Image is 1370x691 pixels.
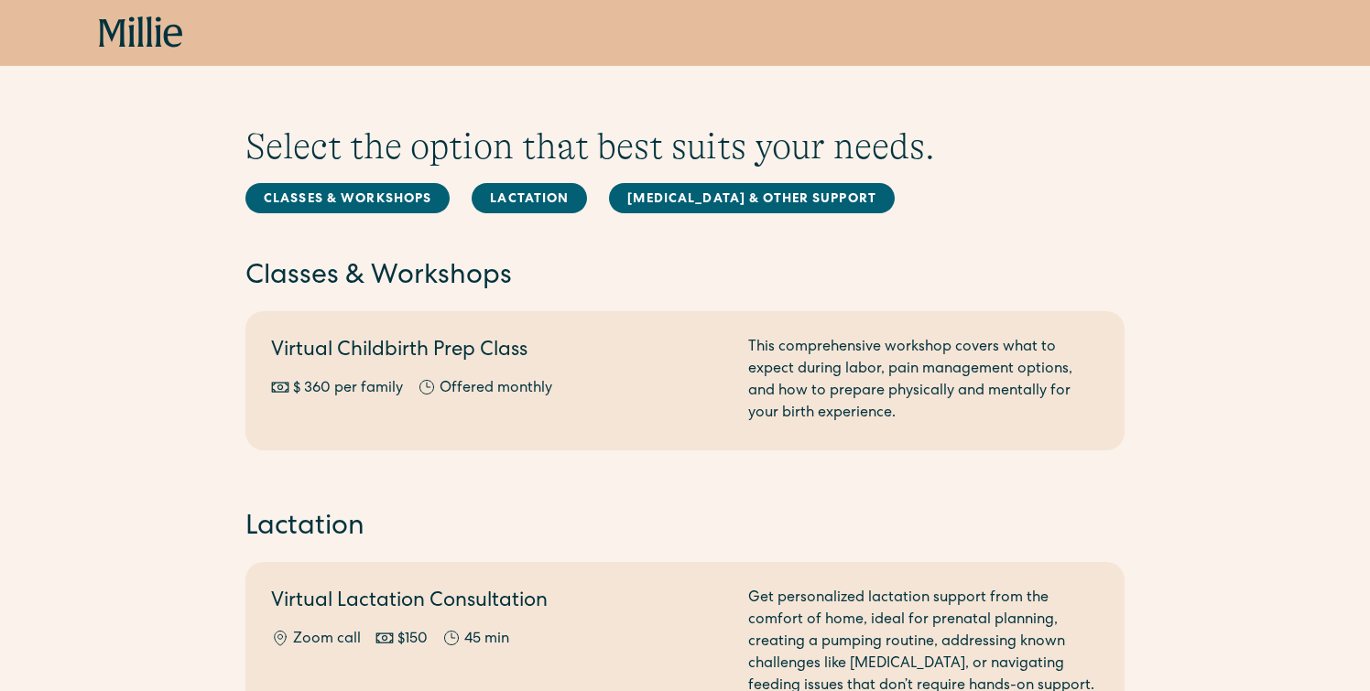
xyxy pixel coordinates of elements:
a: Virtual Childbirth Prep Class$ 360 per familyOffered monthlyThis comprehensive workshop covers wh... [245,311,1125,450]
div: This comprehensive workshop covers what to expect during labor, pain management options, and how ... [748,337,1099,425]
h2: Classes & Workshops [245,258,1125,297]
h2: Lactation [245,509,1125,547]
a: Classes & Workshops [245,183,450,213]
h2: Virtual Lactation Consultation [271,588,726,618]
div: $150 [397,629,428,651]
a: Lactation [472,183,587,213]
h2: Virtual Childbirth Prep Class [271,337,726,367]
div: Zoom call [293,629,361,651]
div: Offered monthly [440,378,552,400]
div: $ 360 per family [293,378,403,400]
a: [MEDICAL_DATA] & Other Support [609,183,895,213]
div: 45 min [464,629,509,651]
